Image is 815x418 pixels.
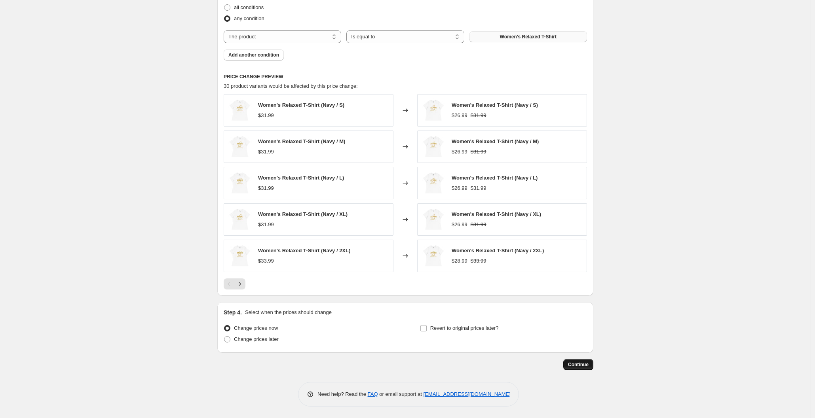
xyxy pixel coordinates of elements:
[224,308,242,316] h2: Step 4.
[452,211,541,217] span: Women's Relaxed T-Shirt (Navy / XL)
[234,325,278,331] span: Change prices now
[568,361,589,368] span: Continue
[378,391,424,397] span: or email support at
[234,4,264,10] span: all conditions
[430,325,499,331] span: Revert to original prices later?
[224,83,358,89] span: 30 product variants would be affected by this price change:
[452,248,544,253] span: Women's Relaxed T-Shirt (Navy / 2XL)
[563,359,593,370] button: Continue
[258,221,274,229] div: $31.99
[234,15,264,21] span: any condition
[452,184,467,192] div: $26.99
[422,244,445,268] img: womens-relaxed-t-shirt-white-front-6898df6842481_80x.jpg
[471,184,486,192] strike: $31.99
[228,52,279,58] span: Add another condition
[234,336,279,342] span: Change prices later
[228,171,252,195] img: womens-relaxed-t-shirt-white-front-6898df6842481_80x.jpg
[245,308,332,316] p: Select when the prices should change
[471,112,486,119] strike: $31.99
[452,221,467,229] div: $26.99
[424,391,511,397] a: [EMAIL_ADDRESS][DOMAIN_NAME]
[258,211,348,217] span: Women's Relaxed T-Shirt (Navy / XL)
[422,208,445,231] img: womens-relaxed-t-shirt-white-front-6898df6842481_80x.jpg
[258,102,344,108] span: Women's Relaxed T-Shirt (Navy / S)
[224,278,245,289] nav: Pagination
[452,175,538,181] span: Women's Relaxed T-Shirt (Navy / L)
[224,74,587,80] h6: PRICE CHANGE PREVIEW
[422,171,445,195] img: womens-relaxed-t-shirt-white-front-6898df6842481_80x.jpg
[469,31,587,42] button: Women's Relaxed T-Shirt
[500,34,557,40] span: Women's Relaxed T-Shirt
[452,138,539,144] span: Women's Relaxed T-Shirt (Navy / M)
[258,138,345,144] span: Women's Relaxed T-Shirt (Navy / M)
[422,135,445,159] img: womens-relaxed-t-shirt-white-front-6898df6842481_80x.jpg
[258,112,274,119] div: $31.99
[452,257,467,265] div: $28.99
[258,184,274,192] div: $31.99
[422,98,445,122] img: womens-relaxed-t-shirt-white-front-6898df6842481_80x.jpg
[258,148,274,156] div: $31.99
[471,221,486,229] strike: $31.99
[452,112,467,119] div: $26.99
[234,278,245,289] button: Next
[228,98,252,122] img: womens-relaxed-t-shirt-white-front-6898df6842481_80x.jpg
[452,102,538,108] span: Women's Relaxed T-Shirt (Navy / S)
[228,208,252,231] img: womens-relaxed-t-shirt-white-front-6898df6842481_80x.jpg
[258,248,350,253] span: Women's Relaxed T-Shirt (Navy / 2XL)
[368,391,378,397] a: FAQ
[452,148,467,156] div: $26.99
[228,244,252,268] img: womens-relaxed-t-shirt-white-front-6898df6842481_80x.jpg
[258,175,344,181] span: Women's Relaxed T-Shirt (Navy / L)
[471,257,486,265] strike: $33.99
[228,135,252,159] img: womens-relaxed-t-shirt-white-front-6898df6842481_80x.jpg
[258,257,274,265] div: $33.99
[471,148,486,156] strike: $31.99
[224,49,284,61] button: Add another condition
[317,391,368,397] span: Need help? Read the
